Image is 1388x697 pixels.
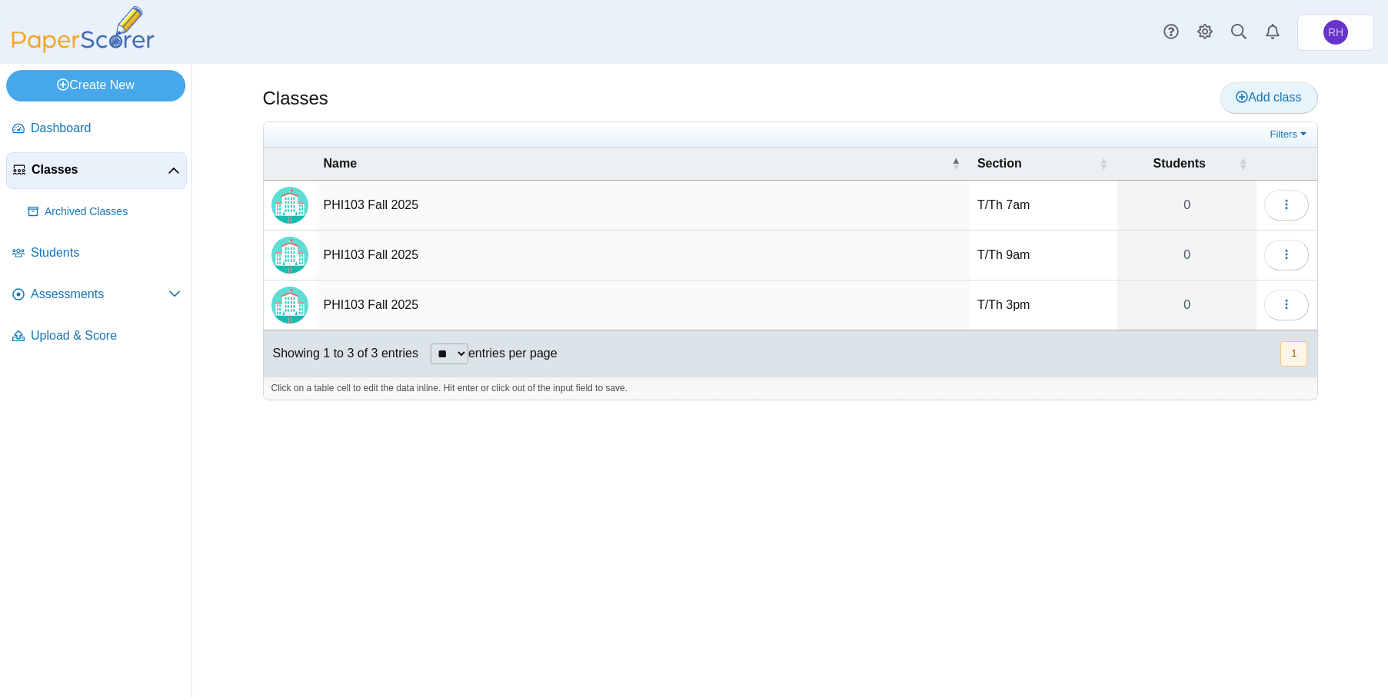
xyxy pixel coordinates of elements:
span: Name [324,157,358,170]
a: Upload & Score [6,318,187,355]
a: Classes [6,152,187,189]
a: Alerts [1256,15,1290,49]
td: PHI103 Fall 2025 [316,181,970,231]
span: Students [1153,157,1206,170]
span: Add class [1236,91,1301,104]
label: entries per page [468,347,558,360]
span: Rich Holland [1323,20,1348,45]
div: Click on a table cell to edit the data inline. Hit enter or click out of the input field to save. [264,377,1317,400]
span: Rich Holland [1328,27,1343,38]
h1: Classes [263,85,328,111]
img: Locally created class [271,237,308,274]
span: Section [977,157,1022,170]
td: T/Th 7am [970,181,1117,231]
a: Create New [6,70,185,101]
span: Name : Activate to invert sorting [951,148,960,180]
a: Archived Classes [22,194,187,231]
span: Students [31,244,181,261]
a: 0 [1117,280,1257,330]
a: Filters [1267,127,1313,142]
img: Locally created class [271,287,308,324]
td: T/Th 3pm [970,280,1117,330]
span: Classes [32,161,168,178]
span: Dashboard [31,120,181,137]
td: PHI103 Fall 2025 [316,231,970,280]
span: Section : Activate to sort [1099,148,1108,180]
img: PaperScorer [6,6,160,53]
a: Dashboard [6,111,187,148]
a: Assessments [6,277,187,314]
a: Students [6,235,187,272]
span: Assessments [31,286,168,303]
a: Add class [1220,82,1317,113]
div: Showing 1 to 3 of 3 entries [264,330,418,377]
span: Upload & Score [31,327,181,344]
td: T/Th 9am [970,231,1117,280]
td: PHI103 Fall 2025 [316,280,970,330]
a: 0 [1117,231,1257,280]
button: 1 [1280,341,1307,367]
span: Archived Classes [45,204,181,220]
a: PaperScorer [6,42,160,55]
img: Locally created class [271,187,308,224]
nav: pagination [1279,341,1307,367]
a: 0 [1117,181,1257,230]
span: Students : Activate to sort [1238,148,1247,180]
a: Rich Holland [1297,14,1374,51]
